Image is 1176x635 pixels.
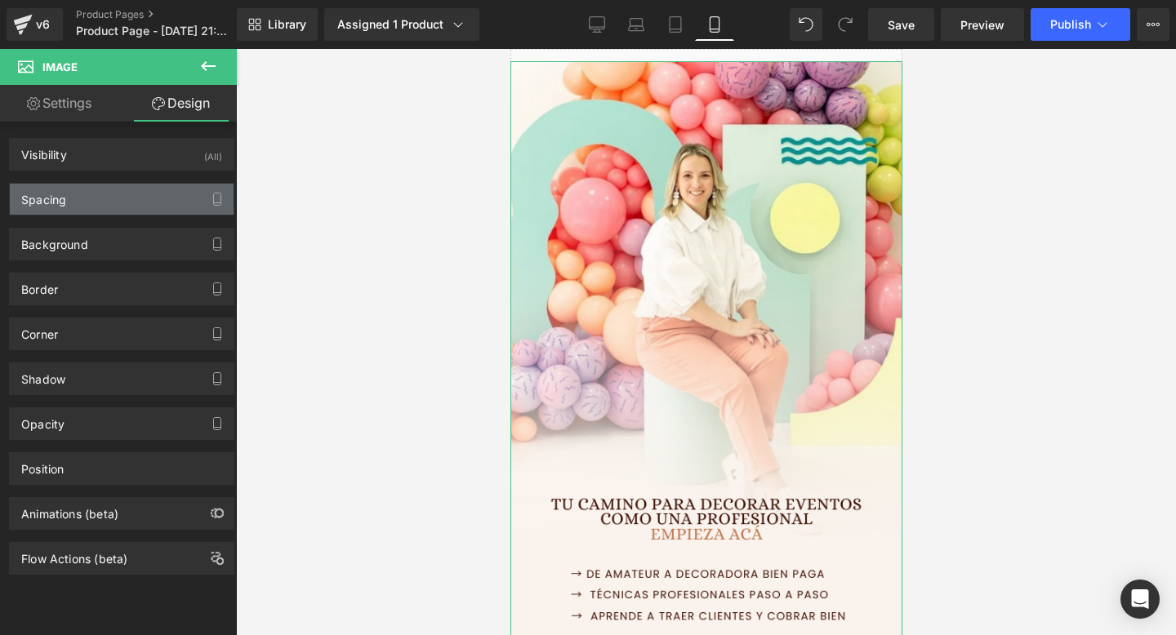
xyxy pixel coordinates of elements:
[888,16,915,33] span: Save
[21,318,58,341] div: Corner
[1050,18,1091,31] span: Publish
[42,60,78,73] span: Image
[21,273,58,296] div: Border
[237,8,318,41] a: New Library
[76,8,264,21] a: Product Pages
[1031,8,1130,41] button: Publish
[76,24,233,38] span: Product Page - [DATE] 21:55:28
[268,17,306,32] span: Library
[204,139,222,166] div: (All)
[33,14,53,35] div: v6
[21,543,127,566] div: Flow Actions (beta)
[790,8,822,41] button: Undo
[941,8,1024,41] a: Preview
[337,16,466,33] div: Assigned 1 Product
[617,8,656,41] a: Laptop
[21,229,88,251] div: Background
[122,85,240,122] a: Design
[1120,579,1160,619] div: Open Intercom Messenger
[21,184,66,206] div: Spacing
[960,16,1004,33] span: Preview
[695,8,734,41] a: Mobile
[656,8,695,41] a: Tablet
[21,498,118,521] div: Animations (beta)
[21,139,67,162] div: Visibility
[829,8,862,41] button: Redo
[577,8,617,41] a: Desktop
[1137,8,1169,41] button: More
[21,363,65,386] div: Shadow
[21,408,65,431] div: Opacity
[21,453,64,476] div: Position
[7,8,63,41] a: v6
